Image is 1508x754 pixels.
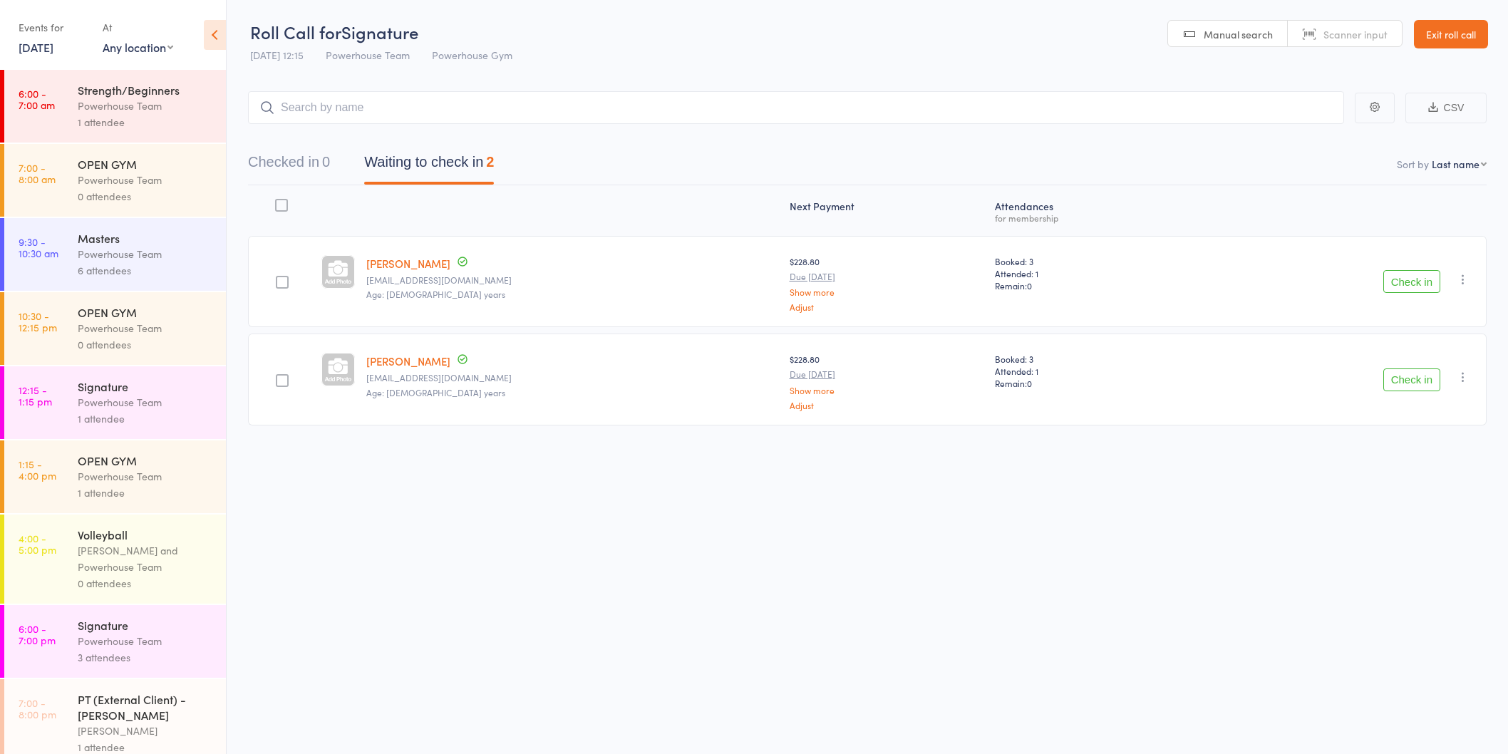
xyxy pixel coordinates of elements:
[366,256,450,271] a: [PERSON_NAME]
[78,394,214,410] div: Powerhouse Team
[4,440,226,513] a: 1:15 -4:00 pmOPEN GYMPowerhouse Team1 attendee
[995,353,1186,365] span: Booked: 3
[78,304,214,320] div: OPEN GYM
[995,267,1186,279] span: Attended: 1
[78,542,214,575] div: [PERSON_NAME] and Powerhouse Team
[4,515,226,604] a: 4:00 -5:00 pmVolleyball[PERSON_NAME] and Powerhouse Team0 attendees
[78,320,214,336] div: Powerhouse Team
[78,156,214,172] div: OPEN GYM
[19,236,58,259] time: 9:30 - 10:30 am
[4,366,226,439] a: 12:15 -1:15 pmSignaturePowerhouse Team1 attendee
[103,16,173,39] div: At
[78,378,214,394] div: Signature
[78,188,214,205] div: 0 attendees
[322,154,330,170] div: 0
[790,386,984,395] a: Show more
[989,192,1192,229] div: Atten­dances
[103,39,173,55] div: Any location
[78,172,214,188] div: Powerhouse Team
[78,262,214,279] div: 6 attendees
[78,617,214,633] div: Signature
[1027,279,1032,291] span: 0
[19,16,88,39] div: Events for
[1027,377,1032,389] span: 0
[4,605,226,678] a: 6:00 -7:00 pmSignaturePowerhouse Team3 attendees
[995,213,1186,222] div: for membership
[250,20,341,43] span: Roll Call for
[366,288,505,300] span: Age: [DEMOGRAPHIC_DATA] years
[995,255,1186,267] span: Booked: 3
[790,287,984,296] a: Show more
[364,147,494,185] button: Waiting to check in2
[432,48,512,62] span: Powerhouse Gym
[366,386,505,398] span: Age: [DEMOGRAPHIC_DATA] years
[790,302,984,311] a: Adjust
[78,82,214,98] div: Strength/Beginners
[1405,93,1487,123] button: CSV
[78,336,214,353] div: 0 attendees
[366,275,778,285] small: traceygibbs1962@gmail.com
[1323,27,1388,41] span: Scanner input
[250,48,304,62] span: [DATE] 12:15
[19,532,56,555] time: 4:00 - 5:00 pm
[366,373,778,383] small: Pammy_overend@hotmail.com
[995,279,1186,291] span: Remain:
[4,292,226,365] a: 10:30 -12:15 pmOPEN GYMPowerhouse Team0 attendees
[790,272,984,282] small: Due [DATE]
[78,723,214,739] div: [PERSON_NAME]
[4,218,226,291] a: 9:30 -10:30 amMastersPowerhouse Team6 attendees
[78,649,214,666] div: 3 attendees
[78,485,214,501] div: 1 attendee
[248,91,1344,124] input: Search by name
[366,353,450,368] a: [PERSON_NAME]
[78,410,214,427] div: 1 attendee
[995,377,1186,389] span: Remain:
[19,623,56,646] time: 6:00 - 7:00 pm
[995,365,1186,377] span: Attended: 1
[248,147,330,185] button: Checked in0
[78,453,214,468] div: OPEN GYM
[78,691,214,723] div: PT (External Client) - [PERSON_NAME]
[790,369,984,379] small: Due [DATE]
[1432,157,1479,171] div: Last name
[78,633,214,649] div: Powerhouse Team
[1397,157,1429,171] label: Sort by
[78,246,214,262] div: Powerhouse Team
[19,162,56,185] time: 7:00 - 8:00 am
[1414,20,1488,48] a: Exit roll call
[19,39,53,55] a: [DATE]
[78,468,214,485] div: Powerhouse Team
[790,401,984,410] a: Adjust
[790,255,984,311] div: $228.80
[78,98,214,114] div: Powerhouse Team
[4,144,226,217] a: 7:00 -8:00 amOPEN GYMPowerhouse Team0 attendees
[784,192,990,229] div: Next Payment
[1204,27,1273,41] span: Manual search
[78,114,214,130] div: 1 attendee
[78,527,214,542] div: Volleyball
[326,48,410,62] span: Powerhouse Team
[78,230,214,246] div: Masters
[19,88,55,110] time: 6:00 - 7:00 am
[341,20,418,43] span: Signature
[1383,270,1440,293] button: Check in
[486,154,494,170] div: 2
[790,353,984,409] div: $228.80
[19,310,57,333] time: 10:30 - 12:15 pm
[78,575,214,592] div: 0 attendees
[19,697,56,720] time: 7:00 - 8:00 pm
[19,384,52,407] time: 12:15 - 1:15 pm
[19,458,56,481] time: 1:15 - 4:00 pm
[1383,368,1440,391] button: Check in
[4,70,226,143] a: 6:00 -7:00 amStrength/BeginnersPowerhouse Team1 attendee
